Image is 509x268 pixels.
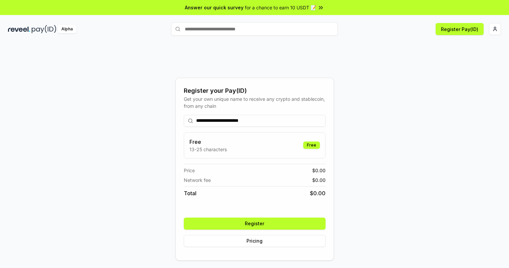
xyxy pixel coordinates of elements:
[8,25,30,33] img: reveel_dark
[310,189,326,197] span: $ 0.00
[189,146,227,153] p: 13-25 characters
[184,167,195,174] span: Price
[185,4,243,11] span: Answer our quick survey
[184,218,326,230] button: Register
[303,142,320,149] div: Free
[32,25,56,33] img: pay_id
[184,86,326,95] div: Register your Pay(ID)
[436,23,484,35] button: Register Pay(ID)
[184,189,196,197] span: Total
[184,177,211,184] span: Network fee
[312,167,326,174] span: $ 0.00
[184,235,326,247] button: Pricing
[312,177,326,184] span: $ 0.00
[189,138,227,146] h3: Free
[58,25,76,33] div: Alpha
[245,4,316,11] span: for a chance to earn 10 USDT 📝
[184,95,326,109] div: Get your own unique name to receive any crypto and stablecoin, from any chain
